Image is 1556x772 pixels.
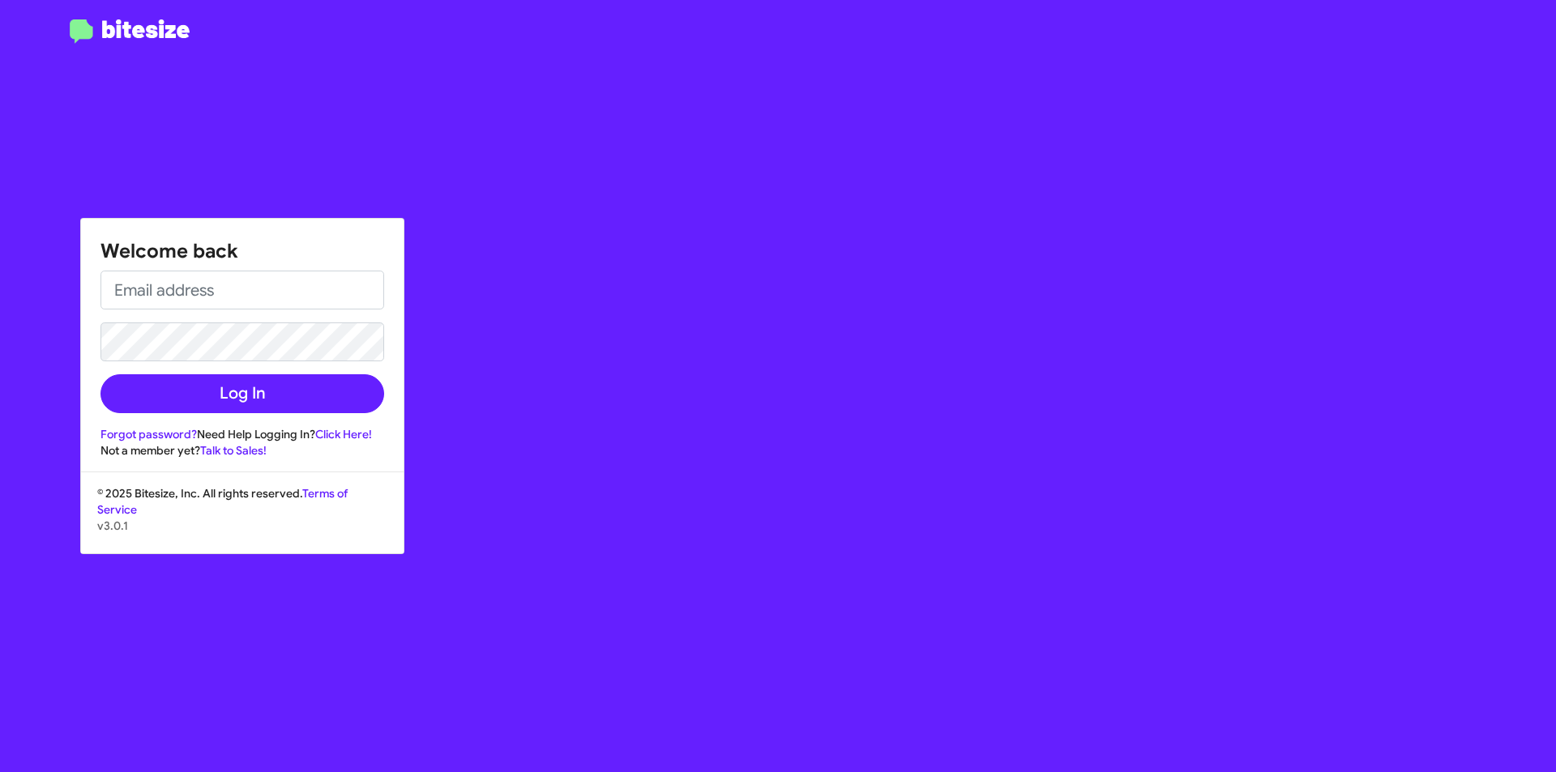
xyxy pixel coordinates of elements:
button: Log In [100,374,384,413]
a: Click Here! [315,427,372,441]
a: Forgot password? [100,427,197,441]
a: Talk to Sales! [200,443,267,458]
h1: Welcome back [100,238,384,264]
div: Need Help Logging In? [100,426,384,442]
input: Email address [100,271,384,309]
p: v3.0.1 [97,518,387,534]
div: Not a member yet? [100,442,384,459]
div: © 2025 Bitesize, Inc. All rights reserved. [81,485,404,553]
